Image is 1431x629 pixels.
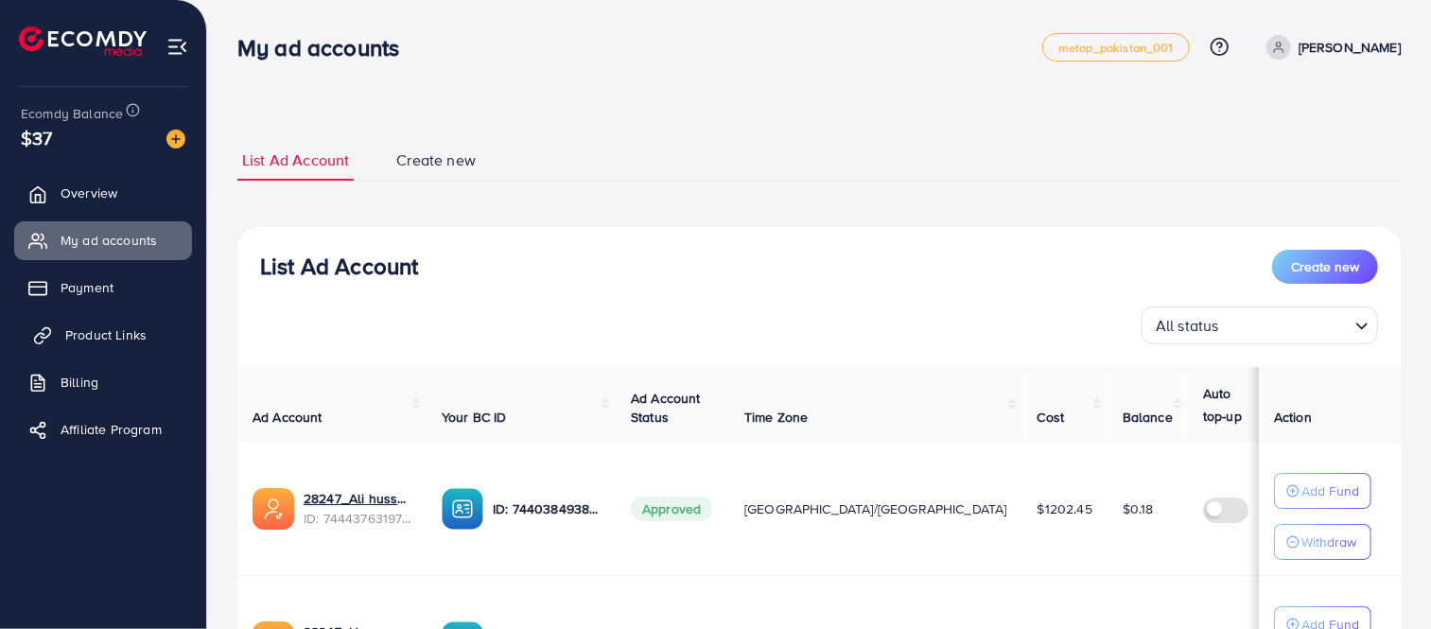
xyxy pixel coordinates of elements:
[442,488,483,530] img: ic-ba-acc.ded83a64.svg
[1152,312,1223,340] span: All status
[1274,408,1312,427] span: Action
[493,498,601,520] p: ID: 7440384938064789521
[1299,36,1401,59] p: [PERSON_NAME]
[1272,250,1378,284] button: Create new
[744,408,808,427] span: Time Zone
[253,408,323,427] span: Ad Account
[442,408,507,427] span: Your BC ID
[1291,257,1359,276] span: Create new
[304,509,411,528] span: ID: 7444376319784910865
[1301,480,1359,502] p: Add Fund
[1225,308,1348,340] input: Search for option
[631,389,701,427] span: Ad Account Status
[14,221,192,259] a: My ad accounts
[304,489,411,508] a: 28247_Ali hussnain_1733278939993
[1142,306,1378,344] div: Search for option
[14,174,192,212] a: Overview
[237,34,414,61] h3: My ad accounts
[166,36,188,58] img: menu
[1058,42,1174,54] span: metap_pakistan_001
[631,497,712,521] span: Approved
[65,325,147,344] span: Product Links
[61,373,98,392] span: Billing
[21,104,123,123] span: Ecomdy Balance
[1301,531,1356,553] p: Withdraw
[1123,408,1173,427] span: Balance
[1042,33,1190,61] a: metap_pakistan_001
[744,499,1007,518] span: [GEOGRAPHIC_DATA]/[GEOGRAPHIC_DATA]
[242,149,349,171] span: List Ad Account
[1274,524,1371,560] button: Withdraw
[19,26,147,56] img: logo
[21,124,52,151] span: $37
[61,278,113,297] span: Payment
[14,269,192,306] a: Payment
[1038,408,1065,427] span: Cost
[14,363,192,401] a: Billing
[396,149,476,171] span: Create new
[1038,499,1092,518] span: $1202.45
[1203,382,1258,428] p: Auto top-up
[1274,473,1371,509] button: Add Fund
[14,316,192,354] a: Product Links
[253,488,294,530] img: ic-ads-acc.e4c84228.svg
[1259,35,1401,60] a: [PERSON_NAME]
[260,253,418,280] h3: List Ad Account
[304,489,411,528] div: <span class='underline'>28247_Ali hussnain_1733278939993</span></br>7444376319784910865
[61,420,162,439] span: Affiliate Program
[166,130,185,149] img: image
[1351,544,1417,615] iframe: Chat
[61,231,157,250] span: My ad accounts
[1123,499,1154,518] span: $0.18
[61,183,117,202] span: Overview
[14,411,192,448] a: Affiliate Program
